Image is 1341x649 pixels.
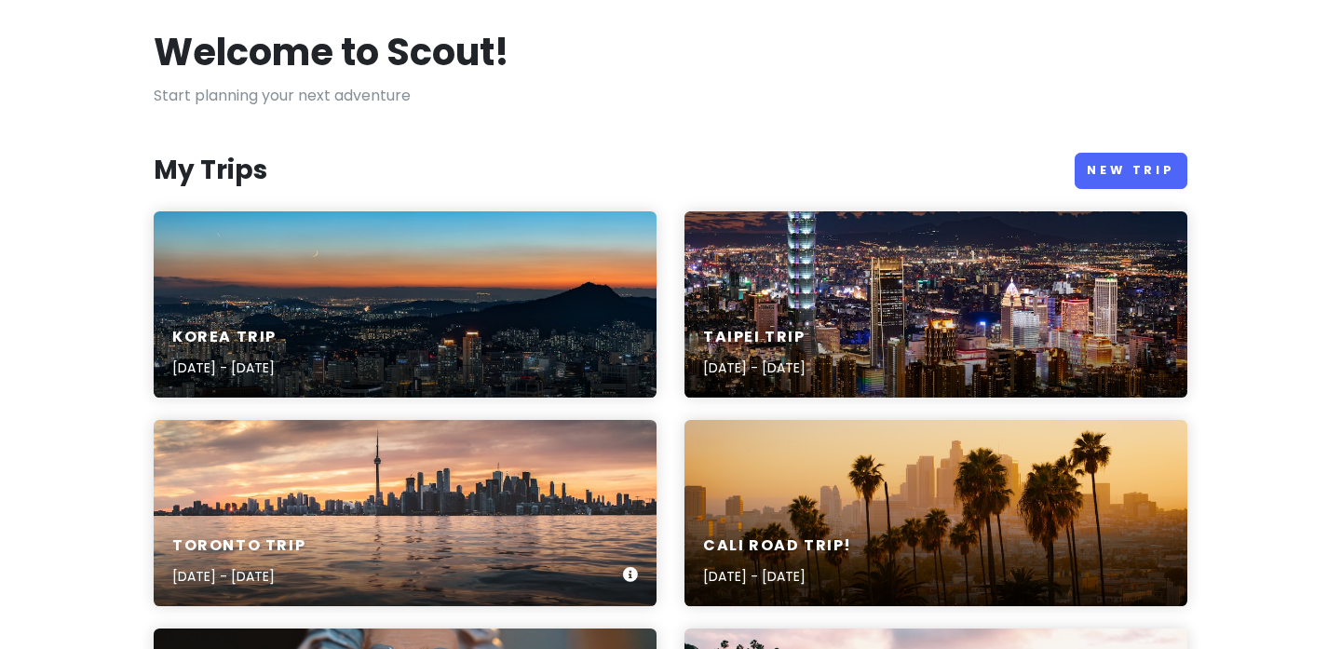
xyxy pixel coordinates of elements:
[154,28,509,76] h1: Welcome to Scout!
[172,566,305,587] p: [DATE] - [DATE]
[172,536,305,556] h6: Toronto Trip
[684,211,1187,398] a: city skyline during night timeTaipei Trip[DATE] - [DATE]
[703,358,806,378] p: [DATE] - [DATE]
[703,536,852,556] h6: Cali Road Trip!
[154,84,1187,108] p: Start planning your next adventure
[172,358,277,378] p: [DATE] - [DATE]
[154,211,657,398] a: areal view of building during nighttimeKorea Trip[DATE] - [DATE]
[703,566,852,587] p: [DATE] - [DATE]
[1075,153,1187,189] a: New Trip
[684,420,1187,606] a: green palm tree and city viewCali Road Trip![DATE] - [DATE]
[172,328,277,347] h6: Korea Trip
[154,154,267,187] h3: My Trips
[703,328,806,347] h6: Taipei Trip
[154,420,657,606] a: body of water under white cloudy skyToronto Trip[DATE] - [DATE]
